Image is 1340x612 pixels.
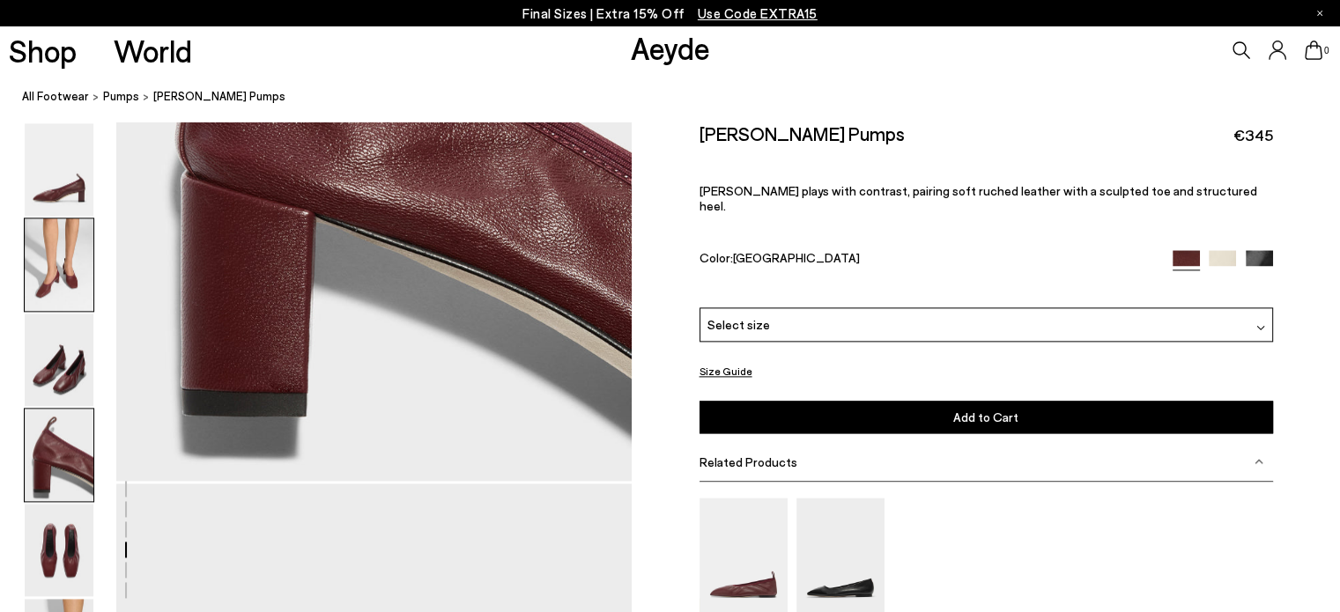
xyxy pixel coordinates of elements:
[700,183,1273,213] p: [PERSON_NAME] plays with contrast, pairing soft ruched leather with a sculpted toe and structured...
[153,88,285,107] span: [PERSON_NAME] Pumps
[700,250,1155,270] div: Color:
[9,35,77,66] a: Shop
[953,409,1018,424] span: Add to Cart
[1256,323,1265,332] img: svg%3E
[103,90,139,104] span: Pumps
[25,218,93,311] img: Narissa Ruched Pumps - Image 2
[25,504,93,596] img: Narissa Ruched Pumps - Image 5
[698,5,818,21] span: Navigate to /collections/ss25-final-sizes
[1305,41,1322,60] a: 0
[25,123,93,216] img: Narissa Ruched Pumps - Image 1
[522,3,818,25] p: Final Sizes | Extra 15% Off
[700,360,752,382] button: Size Guide
[733,250,860,265] span: [GEOGRAPHIC_DATA]
[700,454,797,469] span: Related Products
[700,401,1273,433] button: Add to Cart
[25,409,93,501] img: Narissa Ruched Pumps - Image 4
[700,122,905,144] h2: [PERSON_NAME] Pumps
[22,74,1340,122] nav: breadcrumb
[1233,124,1273,146] span: €345
[631,29,710,66] a: Aeyde
[103,88,139,107] a: Pumps
[114,35,192,66] a: World
[707,315,770,334] span: Select size
[25,313,93,406] img: Narissa Ruched Pumps - Image 3
[1255,457,1263,466] img: svg%3E
[1322,46,1331,55] span: 0
[22,88,89,107] a: All Footwear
